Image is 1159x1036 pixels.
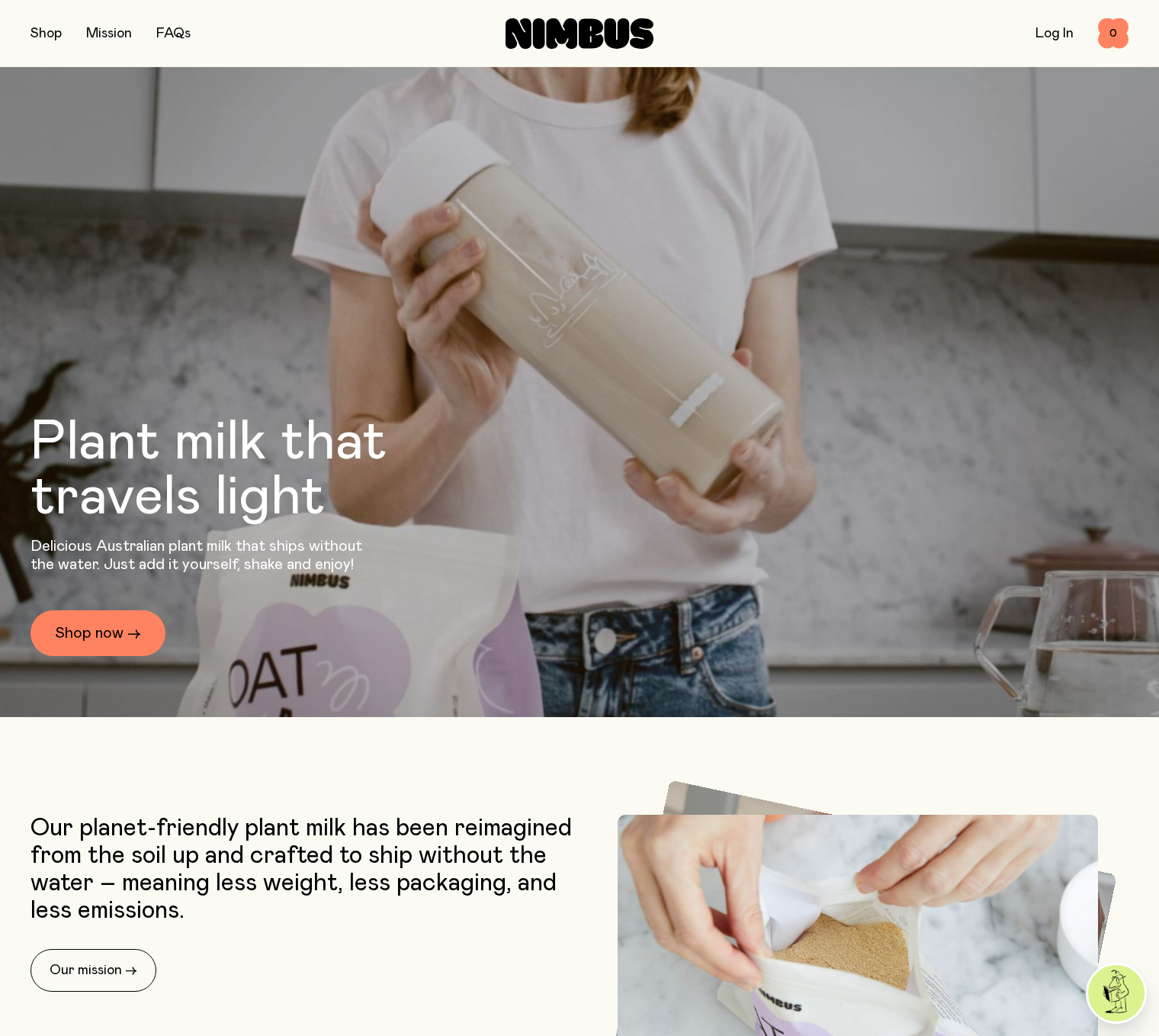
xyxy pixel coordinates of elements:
a: Shop now → [30,610,165,656]
a: FAQs [156,27,191,40]
p: Our planet-friendly plant milk has been reimagined from the soil up and crafted to ship without t... [30,815,572,925]
img: agent [1088,965,1145,1022]
button: 0 [1098,18,1128,49]
p: Delicious Australian plant milk that ships without the water. Just add it yourself, shake and enjoy! [30,537,372,574]
a: Log In [1035,27,1074,40]
h1: Plant milk that travels light [30,415,470,525]
a: Our mission → [30,949,156,992]
a: Mission [86,27,132,40]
